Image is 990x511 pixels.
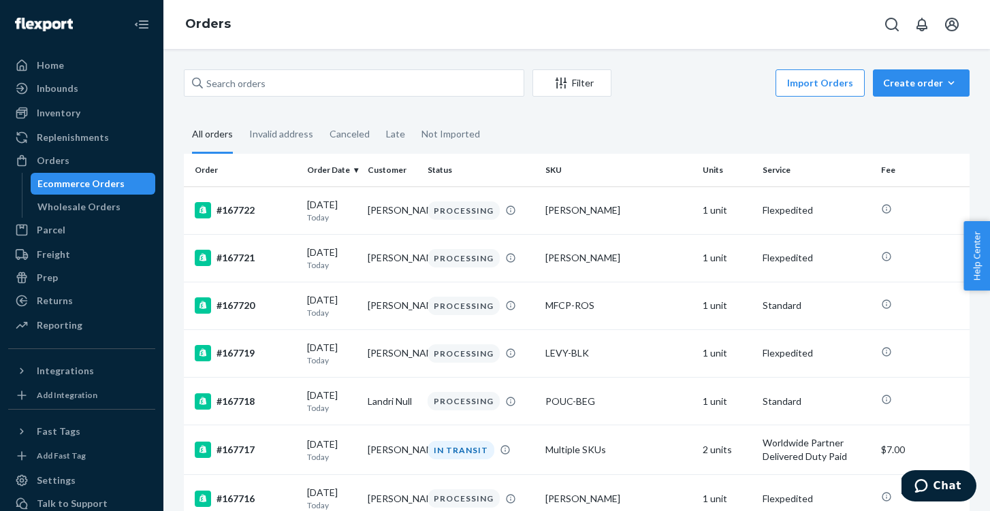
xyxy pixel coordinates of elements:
[307,293,356,318] div: [DATE]
[307,246,356,271] div: [DATE]
[37,450,86,461] div: Add Fast Tag
[249,116,313,152] div: Invalid address
[545,346,692,360] div: LEVY-BLK
[428,441,494,459] div: IN TRANSIT
[533,76,611,90] div: Filter
[15,18,73,31] img: Flexport logo
[37,294,73,308] div: Returns
[37,131,109,144] div: Replenishments
[307,198,356,223] div: [DATE]
[37,82,78,95] div: Inbounds
[37,106,80,120] div: Inventory
[128,11,155,38] button: Close Navigation
[31,173,156,195] a: Ecommerce Orders
[545,203,692,217] div: [PERSON_NAME]
[776,69,865,97] button: Import Orders
[697,378,757,425] td: 1 unit
[901,470,976,504] iframe: Opens a widget where you can chat to one of our agents
[763,203,869,217] p: Flexpedited
[37,248,70,261] div: Freight
[368,164,417,176] div: Customer
[192,116,233,154] div: All orders
[37,425,80,438] div: Fast Tags
[876,154,970,186] th: Fee
[362,186,422,234] td: [PERSON_NAME]
[307,486,356,511] div: [DATE]
[37,474,76,487] div: Settings
[307,341,356,366] div: [DATE]
[307,389,356,414] div: [DATE]
[184,154,302,186] th: Order
[428,392,500,410] div: PROCESSING
[37,177,125,191] div: Ecommerce Orders
[697,154,757,186] th: Units
[540,154,697,186] th: SKU
[185,16,231,31] a: Orders
[963,221,990,291] button: Help Center
[938,11,965,38] button: Open account menu
[37,154,69,167] div: Orders
[757,154,875,186] th: Service
[174,5,242,44] ol: breadcrumbs
[37,389,97,401] div: Add Integration
[428,489,500,508] div: PROCESSING
[195,297,296,314] div: #167720
[8,244,155,265] a: Freight
[545,299,692,312] div: MFCP-ROS
[428,201,500,220] div: PROCESSING
[8,102,155,124] a: Inventory
[908,11,936,38] button: Open notifications
[876,425,970,475] td: $7.00
[697,329,757,377] td: 1 unit
[763,395,869,408] p: Standard
[428,249,500,267] div: PROCESSING
[532,69,611,97] button: Filter
[697,282,757,329] td: 1 unit
[8,469,155,491] a: Settings
[37,364,94,378] div: Integrations
[878,11,906,38] button: Open Search Box
[697,234,757,282] td: 1 unit
[307,438,356,463] div: [DATE]
[8,314,155,336] a: Reporting
[307,307,356,318] p: Today
[195,491,296,507] div: #167716
[763,346,869,360] p: Flexpedited
[763,251,869,265] p: Flexpedited
[428,344,500,363] div: PROCESSING
[37,318,82,332] div: Reporting
[37,200,121,214] div: Wholesale Orders
[362,282,422,329] td: [PERSON_NAME]
[697,425,757,475] td: 2 units
[8,360,155,382] button: Integrations
[195,393,296,410] div: #167718
[307,402,356,414] p: Today
[421,116,480,152] div: Not Imported
[428,297,500,315] div: PROCESSING
[545,492,692,506] div: [PERSON_NAME]
[763,492,869,506] p: Flexpedited
[8,150,155,171] a: Orders
[8,290,155,312] a: Returns
[8,267,155,289] a: Prep
[37,223,65,237] div: Parcel
[37,59,64,72] div: Home
[307,212,356,223] p: Today
[8,127,155,148] a: Replenishments
[362,234,422,282] td: [PERSON_NAME]
[8,219,155,241] a: Parcel
[763,299,869,312] p: Standard
[307,499,356,511] p: Today
[763,436,869,463] p: Worldwide Partner Delivered Duty Paid
[540,425,697,475] td: Multiple SKUs
[883,76,959,90] div: Create order
[307,259,356,271] p: Today
[8,448,155,464] a: Add Fast Tag
[195,345,296,361] div: #167719
[697,186,757,234] td: 1 unit
[330,116,370,152] div: Canceled
[8,54,155,76] a: Home
[362,329,422,377] td: [PERSON_NAME]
